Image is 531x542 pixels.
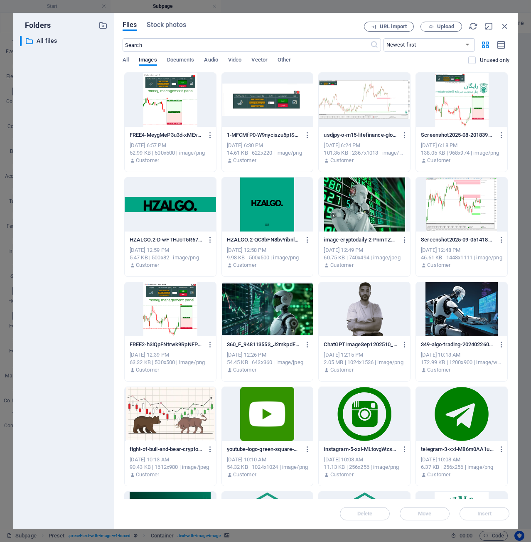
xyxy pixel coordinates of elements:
p: 349-algo-trading-20240226091507-fpJUheX-mJ3GurvmyxMsMA.webp [421,341,494,348]
p: Customer [330,157,354,164]
button: URL import [364,22,414,32]
span: Documents [167,55,194,67]
p: Customer [427,261,450,269]
div: [DATE] 12:58 PM [227,246,308,254]
span: Stock photos [147,20,186,30]
i: Create new folder [98,21,108,30]
div: 101.35 KB | 2367x1013 | image/png [324,149,405,157]
p: Customer [427,471,450,478]
div: [DATE] 10:13 AM [130,456,211,463]
div: [DATE] 12:48 PM [421,246,502,254]
div: [DATE] 10:08 AM [421,456,502,463]
div: 52.99 KB | 500x500 | image/png [130,149,211,157]
div: [DATE] 6:30 PM [227,142,308,149]
p: Displays only files that are not in use on the website. Files added during this session can still... [480,57,509,64]
div: 90.43 KB | 1612x980 | image/jpeg [130,463,211,471]
p: Customer [233,261,256,269]
span: Images [139,55,157,67]
div: [DATE] 6:24 PM [324,142,405,149]
div: 54.32 KB | 1024x1024 | image/png [227,463,308,471]
span: Files [123,20,137,30]
p: image-cryptodaily-2-PnmTZx-1yJiSa_Kq9FTZDw.jpg [324,236,397,244]
div: 60.75 KB | 740x494 | image/jpeg [324,254,405,261]
p: 1-MFCMfP0-W9nyciszu5pISA.png [227,131,300,139]
p: Folders [20,20,51,31]
p: FREE2-h3iQpFNtrwk9RpNFPuV1JQ.png [130,341,203,348]
span: Other [278,55,291,67]
span: URL import [380,24,407,29]
p: HZALGO.2-D-wFTHJoT5R67xfOQ26KEA.png [130,236,203,244]
p: Customer [233,366,256,374]
div: [DATE] 6:57 PM [130,142,211,149]
div: [DATE] 12:59 PM [130,246,211,254]
div: 5.47 KB | 500x82 | image/png [130,254,211,261]
div: 9.98 KB | 500x500 | image/png [227,254,308,261]
span: Audio [204,55,218,67]
p: ChatGPTImageSep1202510_25_48AM-SVfHrEhc3onakpw4v4WqJg.png [324,341,397,348]
p: Customer [136,157,159,164]
p: Customer [233,471,256,478]
div: 11.13 KB | 256x256 | image/png [324,463,405,471]
p: Customer [136,366,159,374]
div: 138.05 KB | 968x974 | image/png [421,149,502,157]
span: Video [228,55,241,67]
p: All files [37,36,92,46]
i: Reload [469,22,478,31]
div: [DATE] 10:08 AM [324,456,405,463]
input: Search [123,38,370,52]
p: telegram-3-xxl-M86m0AA1uiBJM61LbYYDxg.png [421,446,494,453]
div: 63.32 KB | 500x500 | image/png [130,359,211,366]
div: 14.61 KB | 622x220 | image/png [227,149,308,157]
div: 6.37 KB | 256x256 | image/png [421,463,502,471]
p: Customer [330,471,354,478]
span: All [123,55,129,67]
p: usdjpy-o-m15-litefinance-global-llc-skicG6OXXk7qxKSJMZSpdA.png [324,131,397,139]
p: Customer [136,471,159,478]
button: Upload [420,22,462,32]
span: Vector [251,55,268,67]
div: [DATE] 12:49 PM [324,246,405,254]
div: [DATE] 10:10 AM [227,456,308,463]
i: Minimize [484,22,494,31]
p: instagram-5-xxl-MLtovgWzsVkAnd4LbIcVqw.png [324,446,397,453]
i: Close [500,22,509,31]
p: Customer [136,261,159,269]
div: 172.99 KB | 1200x900 | image/webp [421,359,502,366]
p: fight-of-bull-and-bear-cryptocurrency-chart-japanese-candlesticks-and-arrows-rising-and-falling-p... [130,446,203,453]
p: FREE4-MeygMeP3u3d-xMEvZJFL-w.png [130,131,203,139]
p: Screenshot2025-09-05141812-BJgUc9bAifQSujWzDP3HKg.png [421,236,494,244]
div: [DATE] 6:18 PM [421,142,502,149]
p: Customer [330,366,354,374]
span: Upload [437,24,454,29]
p: 360_F_948113553_J2mkpdEsYZ6W5GJCzSOf1WJOoBkXCcGd-WLjsH_yTnZdbg4Wegqa3aA.jpg [227,341,300,348]
p: Customer [427,366,450,374]
div: 46.61 KB | 1448x1111 | image/png [421,254,502,261]
a: skip to content [3,3,42,10]
div: [DATE] 12:39 PM [130,351,211,359]
p: HZALGO.2-QC3bFN8bvYibnlpBRUiVBw.png [227,236,300,244]
p: Customer [427,157,450,164]
div: [DATE] 12:15 PM [324,351,405,359]
p: Customer [330,261,354,269]
div: 2.05 MB | 1024x1536 | image/png [324,359,405,366]
p: Screenshot2025-08-20183912-CczJ0kwLe1MMdhj9529g8g.png [421,131,494,139]
div: [DATE] 12:26 PM [227,351,308,359]
div: [DATE] 10:13 AM [421,351,502,359]
div: 54.45 KB | 643x360 | image/jpeg [227,359,308,366]
p: Customer [233,157,256,164]
p: youtube-logo-green-square-23642-OIcyJYnxxAiFGDi6FmfU3A.png [227,446,300,453]
div: ​ [20,36,22,46]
